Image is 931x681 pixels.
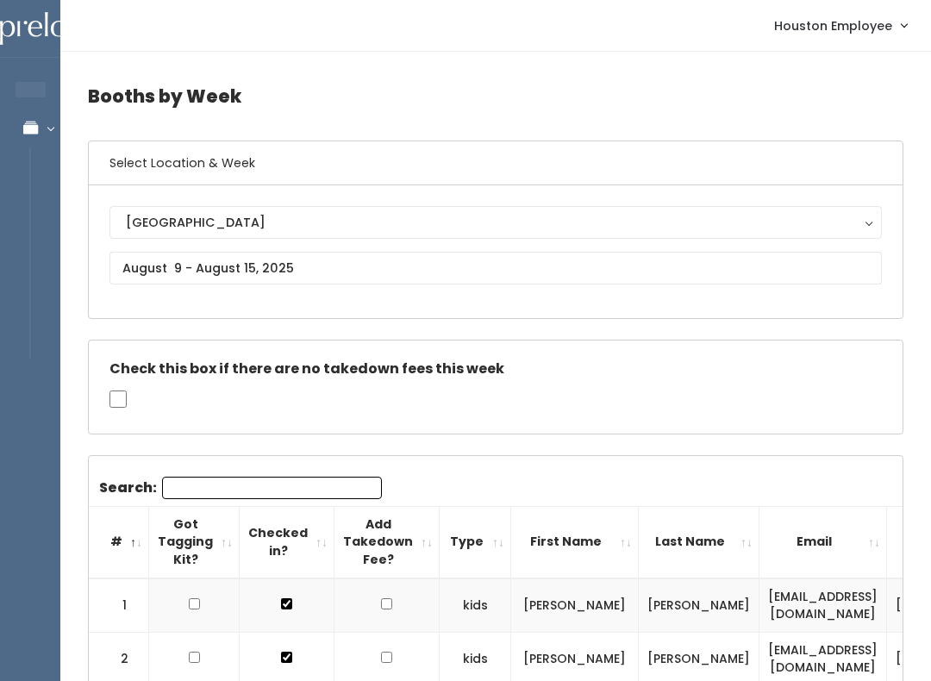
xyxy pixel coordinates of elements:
th: #: activate to sort column descending [89,506,149,578]
h6: Select Location & Week [89,141,903,185]
td: kids [440,578,511,633]
h4: Booths by Week [88,72,903,120]
th: Type: activate to sort column ascending [440,506,511,578]
span: Houston Employee [774,16,892,35]
a: Houston Employee [757,7,924,44]
td: [EMAIL_ADDRESS][DOMAIN_NAME] [759,578,887,633]
input: August 9 - August 15, 2025 [109,252,882,284]
button: [GEOGRAPHIC_DATA] [109,206,882,239]
input: Search: [162,477,382,499]
th: Add Takedown Fee?: activate to sort column ascending [334,506,440,578]
th: Checked in?: activate to sort column ascending [240,506,334,578]
div: [GEOGRAPHIC_DATA] [126,213,865,232]
h5: Check this box if there are no takedown fees this week [109,361,882,377]
td: 1 [89,578,149,633]
th: Got Tagging Kit?: activate to sort column ascending [149,506,240,578]
td: [PERSON_NAME] [511,578,639,633]
td: [PERSON_NAME] [639,578,759,633]
th: Email: activate to sort column ascending [759,506,887,578]
th: First Name: activate to sort column ascending [511,506,639,578]
label: Search: [99,477,382,499]
th: Last Name: activate to sort column ascending [639,506,759,578]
